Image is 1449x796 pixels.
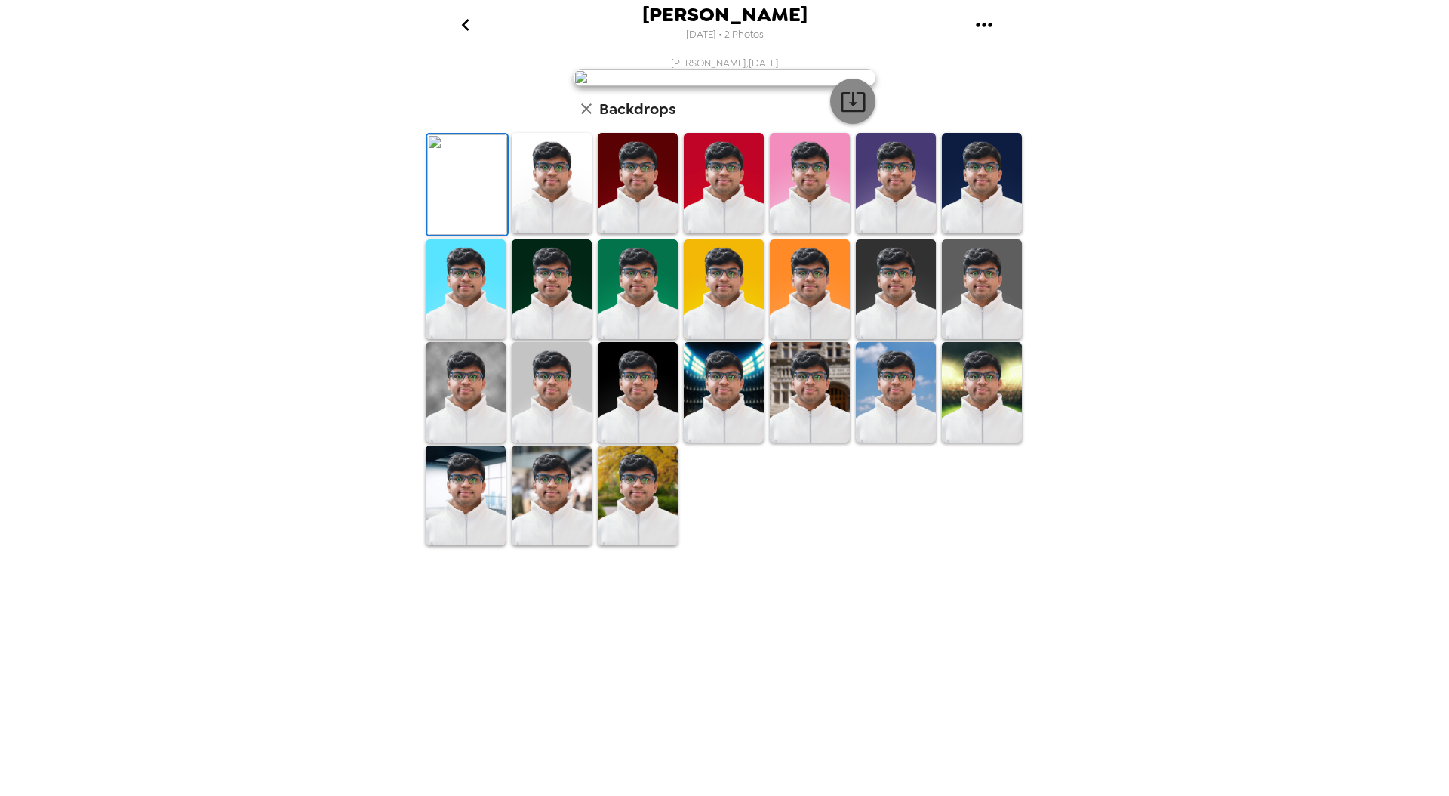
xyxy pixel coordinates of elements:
[642,5,808,25] span: [PERSON_NAME]
[427,134,507,235] img: Original
[574,69,875,86] img: user
[599,97,675,121] h6: Backdrops
[671,57,779,69] span: [PERSON_NAME] , [DATE]
[686,25,764,45] span: [DATE] • 2 Photos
